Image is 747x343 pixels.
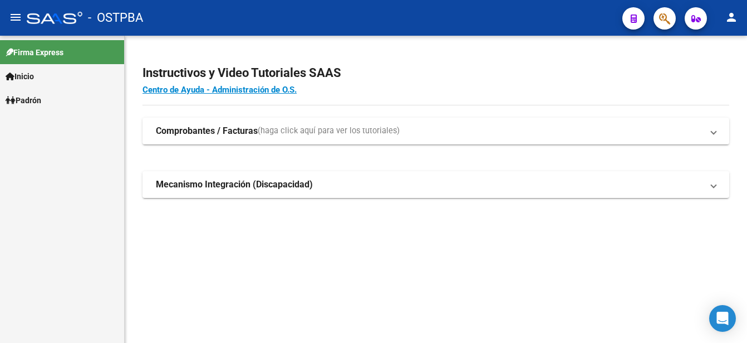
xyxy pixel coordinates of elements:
[142,62,729,84] h2: Instructivos y Video Tutoriales SAAS
[258,125,400,137] span: (haga click aquí para ver los tutoriales)
[156,125,258,137] strong: Comprobantes / Facturas
[725,11,738,24] mat-icon: person
[709,305,736,332] div: Open Intercom Messenger
[142,118,729,144] mat-expansion-panel-header: Comprobantes / Facturas(haga click aquí para ver los tutoriales)
[142,171,729,198] mat-expansion-panel-header: Mecanismo Integración (Discapacidad)
[6,94,41,107] span: Padrón
[6,46,63,59] span: Firma Express
[88,6,143,30] span: - OSTPBA
[6,70,34,83] span: Inicio
[142,85,297,95] a: Centro de Ayuda - Administración de O.S.
[156,178,313,191] strong: Mecanismo Integración (Discapacidad)
[9,11,22,24] mat-icon: menu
